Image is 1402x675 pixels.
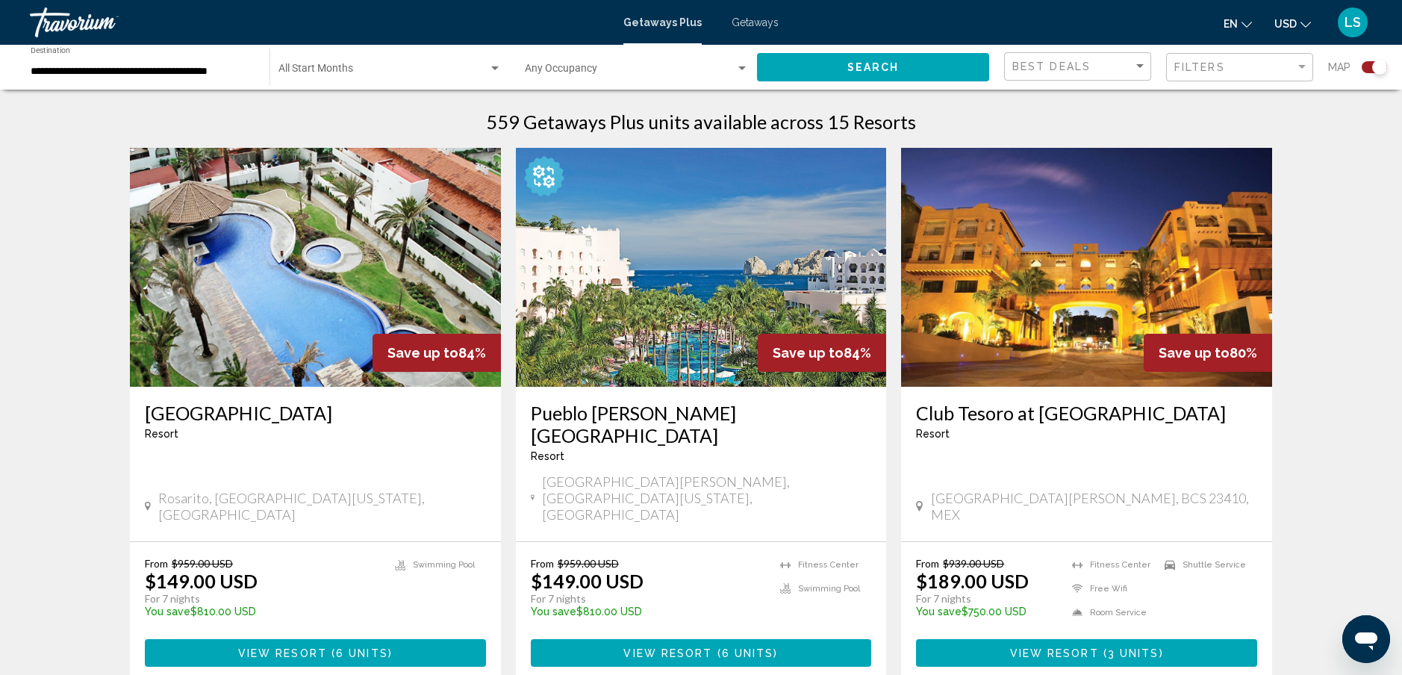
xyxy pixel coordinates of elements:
span: Swimming Pool [413,560,475,570]
span: ( ) [1099,647,1164,659]
mat-select: Sort by [1012,60,1147,73]
button: Change currency [1274,13,1311,34]
button: Filter [1166,52,1313,83]
span: Room Service [1090,608,1147,618]
span: You save [531,606,576,618]
span: View Resort [238,647,327,659]
a: Club Tesoro at [GEOGRAPHIC_DATA] [916,402,1257,424]
span: Free Wifi [1090,584,1127,594]
span: $959.00 USD [558,557,619,570]
a: Getaways [732,16,779,28]
div: 84% [758,334,886,372]
span: 3 units [1108,647,1159,659]
span: [GEOGRAPHIC_DATA][PERSON_NAME], BCS 23410, MEX [931,490,1257,523]
button: View Resort(3 units) [916,639,1257,667]
span: Search [847,62,900,74]
span: USD [1274,18,1297,30]
span: Resort [145,428,178,440]
a: Pueblo [PERSON_NAME][GEOGRAPHIC_DATA] [531,402,872,447]
span: Filters [1174,61,1225,73]
span: You save [916,606,962,618]
span: You save [145,606,190,618]
span: $939.00 USD [943,557,1004,570]
span: Map [1328,57,1350,78]
button: View Resort(6 units) [145,639,486,667]
span: [GEOGRAPHIC_DATA][PERSON_NAME], [GEOGRAPHIC_DATA][US_STATE], [GEOGRAPHIC_DATA] [542,473,871,523]
span: ( ) [713,647,779,659]
p: $149.00 USD [145,570,258,592]
span: Best Deals [1012,60,1091,72]
span: Fitness Center [798,560,859,570]
span: 6 units [336,647,388,659]
img: C226E01X.jpg [130,148,501,387]
span: Resort [916,428,950,440]
img: ii_tec1.jpg [901,148,1272,387]
span: View Resort [1010,647,1099,659]
div: 84% [373,334,501,372]
a: Travorium [30,7,608,37]
p: For 7 nights [531,592,766,606]
p: $810.00 USD [531,606,766,618]
span: Rosarito, [GEOGRAPHIC_DATA][US_STATE], [GEOGRAPHIC_DATA] [158,490,486,523]
span: From [916,557,939,570]
p: $149.00 USD [531,570,644,592]
p: $750.00 USD [916,606,1057,618]
span: LS [1345,15,1361,30]
span: ( ) [327,647,393,659]
img: 4110E02X.jpg [516,148,887,387]
a: Getaways Plus [623,16,702,28]
p: $189.00 USD [916,570,1029,592]
button: Change language [1224,13,1252,34]
span: From [145,557,168,570]
h1: 559 Getaways Plus units available across 15 Resorts [486,111,916,133]
span: View Resort [623,647,712,659]
span: Fitness Center [1090,560,1150,570]
button: User Menu [1333,7,1372,38]
button: View Resort(6 units) [531,639,872,667]
div: 80% [1144,334,1272,372]
p: $810.00 USD [145,606,380,618]
button: Search [757,53,989,81]
iframe: Button to launch messaging window [1342,615,1390,663]
span: Save up to [773,345,844,361]
span: From [531,557,554,570]
span: Shuttle Service [1183,560,1246,570]
span: Resort [531,450,564,462]
span: Save up to [387,345,458,361]
span: 6 units [722,647,774,659]
p: For 7 nights [145,592,380,606]
span: Save up to [1159,345,1230,361]
span: Swimming Pool [798,584,860,594]
a: [GEOGRAPHIC_DATA] [145,402,486,424]
span: en [1224,18,1238,30]
span: $959.00 USD [172,557,233,570]
p: For 7 nights [916,592,1057,606]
